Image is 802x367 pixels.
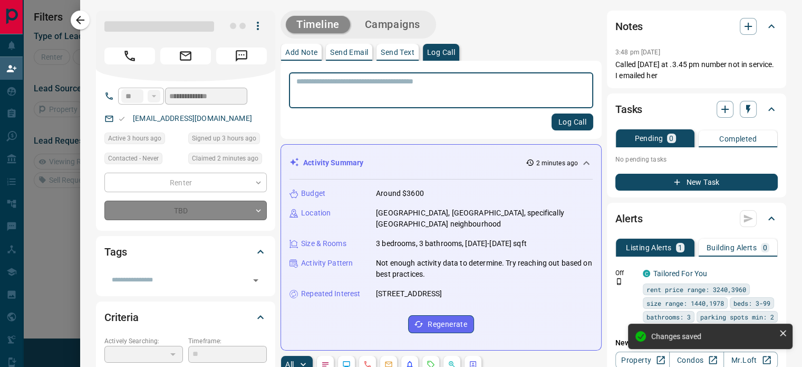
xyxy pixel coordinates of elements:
div: Activity Summary2 minutes ago [289,153,593,173]
p: Listing Alerts [626,244,672,251]
svg: Email Valid [118,115,125,123]
p: Timeframe: [188,336,267,346]
a: Tailored For You [653,269,707,278]
span: Claimed 2 minutes ago [192,153,258,164]
div: Notes [615,14,778,39]
p: Off [615,268,636,278]
div: TBD [104,201,267,220]
span: beds: 3-99 [733,298,770,308]
p: Log Call [427,49,455,56]
span: Contacted - Never [108,153,159,164]
p: 3 bedrooms, 3 bathrooms, [DATE]-[DATE] sqft [376,238,527,249]
div: Alerts [615,206,778,231]
p: Size & Rooms [301,238,346,249]
p: Called [DATE] at .3.45 pm number not in service. I emailed her [615,59,778,81]
p: [STREET_ADDRESS] [376,288,442,299]
a: [EMAIL_ADDRESS][DOMAIN_NAME] [133,114,252,123]
h2: Notes [615,18,643,35]
p: Activity Pattern [301,258,353,269]
div: Fri Aug 15 2025 [104,133,183,147]
div: Criteria [104,305,267,330]
button: Timeline [286,16,350,33]
button: Open [248,273,263,288]
button: Regenerate [408,315,474,333]
span: size range: 1440,1978 [646,298,724,308]
h2: Alerts [615,210,643,227]
h2: Tags [104,243,127,260]
p: Send Text [381,49,414,56]
span: Active 3 hours ago [108,133,161,144]
div: condos.ca [643,270,650,277]
p: Completed [719,135,757,143]
p: Location [301,208,331,219]
button: New Task [615,174,778,191]
h2: Tasks [615,101,642,118]
p: [GEOGRAPHIC_DATA], [GEOGRAPHIC_DATA], specifically [GEOGRAPHIC_DATA] neighbourhood [376,208,593,230]
p: No pending tasks [615,152,778,167]
span: Call [104,48,155,64]
p: Actively Searching: [104,336,183,346]
button: Log Call [552,114,593,130]
p: 3:48 pm [DATE] [615,49,660,56]
div: Changes saved [651,332,775,341]
span: bathrooms: 3 [646,312,691,322]
p: Budget [301,188,325,199]
h2: Criteria [104,309,139,326]
p: New Alert: [615,337,778,349]
p: 2 minutes ago [536,158,578,168]
p: Repeated Interest [301,288,360,299]
p: Activity Summary [303,157,363,168]
p: Send Email [330,49,368,56]
div: Renter [104,173,267,192]
span: Email [160,48,211,64]
div: Tags [104,239,267,265]
p: Around $3600 [376,188,424,199]
p: 0 [669,135,673,142]
p: 1 [678,244,682,251]
div: Fri Aug 15 2025 [188,133,267,147]
p: Add Note [285,49,317,56]
div: Tasks [615,97,778,122]
span: parking spots min: 2 [700,312,774,322]
span: rent price range: 3240,3960 [646,284,746,295]
p: Not enough activity data to determine. Try reaching out based on best practices. [376,258,593,280]
div: Fri Aug 15 2025 [188,153,267,167]
p: Building Alerts [707,244,757,251]
svg: Push Notification Only [615,278,623,285]
span: Signed up 3 hours ago [192,133,256,144]
p: 0 [763,244,767,251]
p: Pending [634,135,663,142]
span: Message [216,48,267,64]
button: Campaigns [354,16,431,33]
